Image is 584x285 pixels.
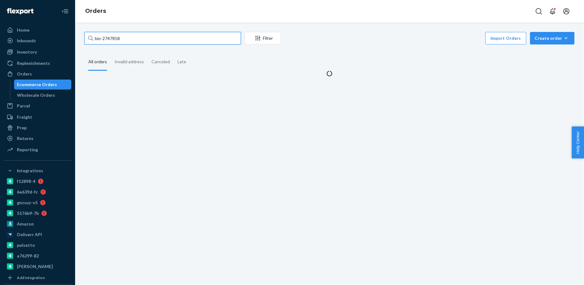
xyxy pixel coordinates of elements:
a: gnzsuz-v5 [4,198,71,208]
a: Home [4,25,71,35]
div: 6e639d-fc [17,189,38,195]
a: Reporting [4,145,71,155]
button: Close Navigation [59,5,71,18]
div: Prep [17,125,27,131]
div: Invalid address [115,54,144,70]
button: Open Search Box [533,5,545,18]
div: 5176b9-7b [17,210,39,216]
a: Inventory [4,47,71,57]
div: Amazon [17,221,34,227]
a: Orders [4,69,71,79]
div: Parcel [17,103,30,109]
img: Flexport logo [7,8,33,14]
div: Reporting [17,147,38,153]
div: Orders [17,71,32,77]
div: Ecommerce Orders [17,81,57,88]
div: Canceled [151,54,170,70]
button: Integrations [4,166,71,176]
div: Home [17,27,29,33]
a: 5176b9-7b [4,208,71,218]
div: Deliverr API [17,231,42,238]
a: Returns [4,133,71,143]
a: [PERSON_NAME] [4,262,71,272]
a: a76299-82 [4,251,71,261]
a: f12898-4 [4,176,71,186]
button: Help Center [572,127,584,158]
div: Inbounds [17,38,36,44]
div: Replenishments [17,60,50,66]
a: pulsetto [4,240,71,250]
a: Ecommerce Orders [14,80,72,90]
div: Wholesale Orders [17,92,55,98]
div: Add Integration [17,275,45,280]
a: Deliverr API [4,230,71,240]
button: Create order [530,32,575,44]
div: Returns [17,135,33,142]
div: Freight [17,114,32,120]
a: Add Integration [4,274,71,282]
a: Freight [4,112,71,122]
div: Late [177,54,186,70]
button: Filter [245,32,281,44]
button: Import Orders [485,32,526,44]
div: Inventory [17,49,37,55]
button: Open account menu [560,5,573,18]
a: Parcel [4,101,71,111]
div: All orders [88,54,107,71]
a: Prep [4,123,71,133]
div: f12898-4 [17,178,35,184]
input: Search orders [85,32,241,44]
div: pulsetto [17,242,35,248]
button: Open notifications [546,5,559,18]
div: gnzsuz-v5 [17,199,38,206]
div: [PERSON_NAME] [17,263,53,270]
div: Filter [245,35,281,41]
ol: breadcrumbs [80,2,111,20]
a: Amazon [4,219,71,229]
div: Integrations [17,168,43,174]
a: Inbounds [4,36,71,46]
a: Replenishments [4,58,71,68]
a: 6e639d-fc [4,187,71,197]
div: a76299-82 [17,253,39,259]
a: Wholesale Orders [14,90,72,100]
a: Orders [85,8,106,14]
div: Create order [535,35,570,41]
